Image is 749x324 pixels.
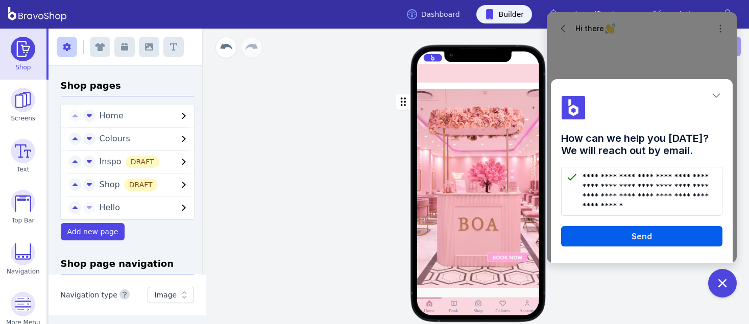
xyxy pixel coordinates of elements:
[540,5,635,23] a: Push Notifications
[474,308,483,313] div: Shop
[95,133,195,145] button: Colours
[11,114,36,122] span: Screens
[12,216,35,225] span: Top Bar
[124,179,158,191] div: DRAFT
[8,7,66,21] img: BravoShop
[476,5,533,23] a: Builder
[399,5,468,23] a: Dashboard
[61,223,125,240] button: Add new page
[520,308,535,313] div: Account
[100,180,158,189] span: Shop
[67,228,118,236] span: Add new page
[154,290,177,300] div: Image
[126,156,159,168] div: DRAFT
[424,308,434,313] div: Home
[17,165,29,173] span: Text
[495,308,510,313] div: Colours
[61,257,195,275] h3: Shop page navigation
[100,134,130,143] span: Colours
[61,79,195,96] h3: Shop pages
[95,179,195,191] button: ShopDRAFT
[7,267,40,276] span: Navigation
[95,110,195,122] button: Home
[61,291,117,300] label: Navigation type
[100,157,159,166] span: Inspo
[95,156,195,168] button: InspoDRAFT
[15,63,31,71] span: Shop
[100,203,120,212] span: Hello
[643,5,706,23] a: Analytics
[100,111,124,120] span: Home
[449,308,458,313] div: Book
[95,202,195,214] button: Hello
